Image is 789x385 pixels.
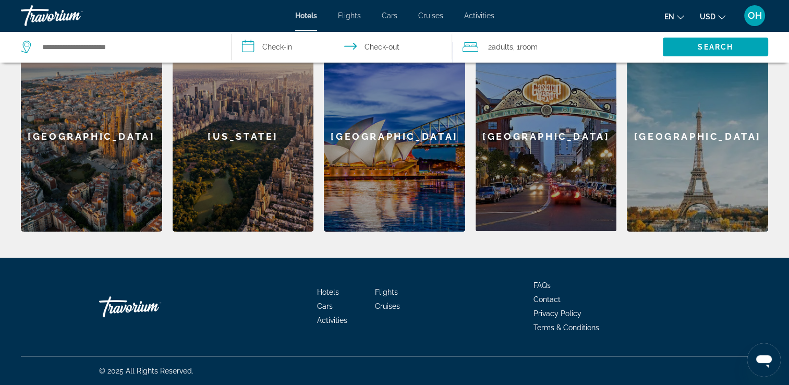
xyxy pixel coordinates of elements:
a: Cruises [418,11,443,20]
span: Room [519,43,537,51]
span: 2 [488,40,513,54]
a: Go Home [99,291,203,322]
span: Search [698,43,733,51]
a: Activities [317,316,347,324]
a: Hotels [295,11,317,20]
button: Change language [664,9,684,24]
a: Cars [382,11,397,20]
a: Cruises [375,302,400,310]
a: New York[US_STATE] [173,42,314,232]
a: Sydney[GEOGRAPHIC_DATA] [324,42,465,232]
button: Search [663,38,768,56]
a: Flights [375,288,398,296]
a: San Diego[GEOGRAPHIC_DATA] [476,42,617,232]
div: [US_STATE] [173,42,314,232]
div: [GEOGRAPHIC_DATA] [476,42,617,231]
button: Select check in and out date [232,31,453,63]
a: Contact [533,295,561,304]
button: Travelers: 2 adults, 0 children [452,31,663,63]
input: Search hotel destination [41,39,215,55]
span: Adults [491,43,513,51]
div: [GEOGRAPHIC_DATA] [21,42,162,232]
span: © 2025 All Rights Reserved. [99,367,193,375]
a: Travorium [21,2,125,29]
button: User Menu [741,5,768,27]
a: Privacy Policy [533,309,581,318]
span: OH [748,10,762,21]
div: [GEOGRAPHIC_DATA] [627,42,768,232]
a: Flights [338,11,361,20]
span: USD [700,13,715,21]
div: [GEOGRAPHIC_DATA] [324,42,465,232]
span: en [664,13,674,21]
a: Activities [464,11,494,20]
a: FAQs [533,281,551,290]
a: Cars [317,302,333,310]
iframe: Button to launch messaging window [747,343,781,377]
button: Change currency [700,9,725,24]
span: , 1 [513,40,537,54]
a: Terms & Conditions [533,323,599,332]
a: Paris[GEOGRAPHIC_DATA] [627,42,768,232]
a: Barcelona[GEOGRAPHIC_DATA] [21,42,162,232]
a: Hotels [317,288,339,296]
